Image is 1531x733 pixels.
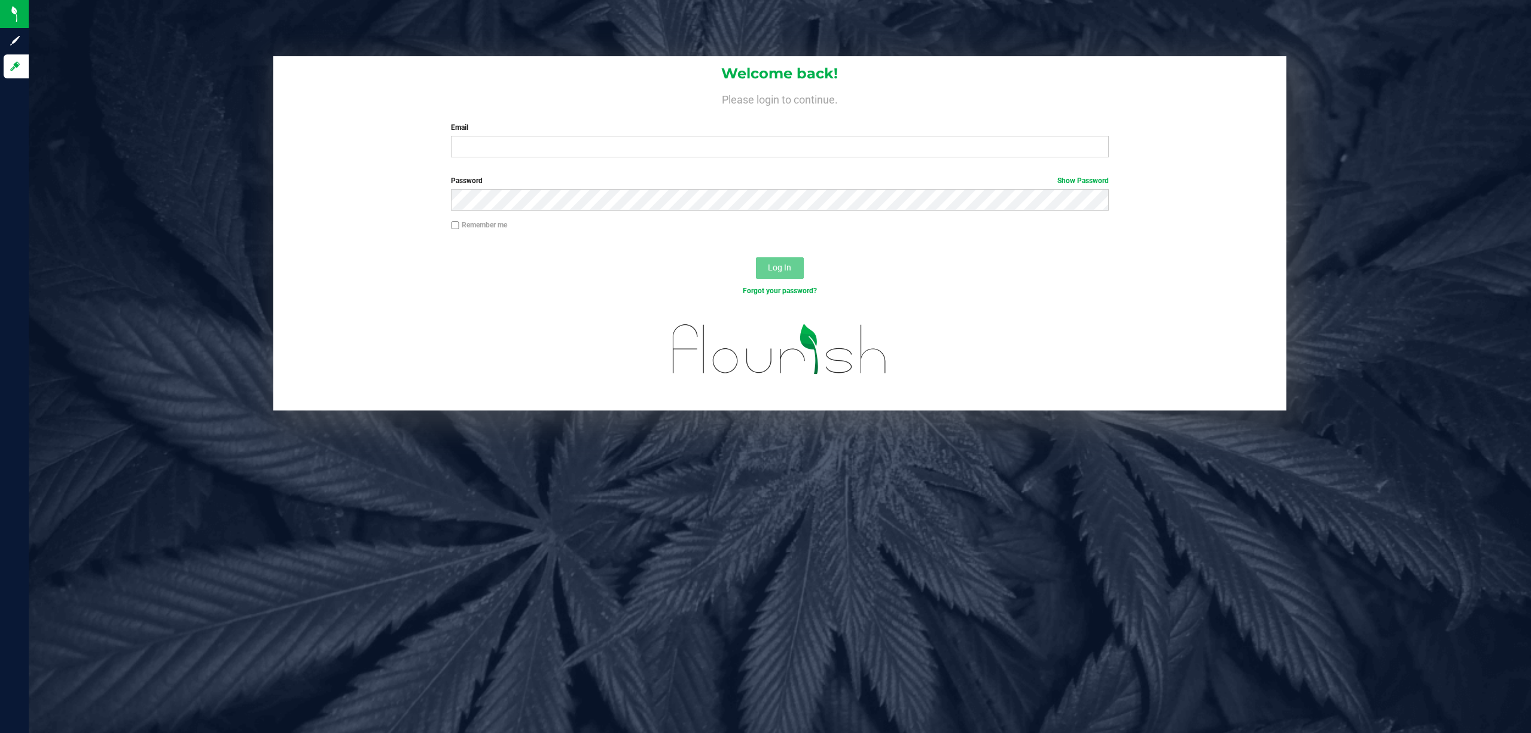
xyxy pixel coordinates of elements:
input: Remember me [451,221,459,230]
label: Remember me [451,220,507,230]
inline-svg: Sign up [9,35,21,47]
h4: Please login to continue. [273,91,1287,105]
a: Show Password [1057,177,1109,185]
button: Log In [756,257,804,279]
h1: Welcome back! [273,66,1287,81]
span: Log In [768,263,791,272]
img: flourish_logo.svg [653,309,907,390]
span: Password [451,177,483,185]
inline-svg: Log in [9,60,21,72]
a: Forgot your password? [743,287,817,295]
label: Email [451,122,1109,133]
